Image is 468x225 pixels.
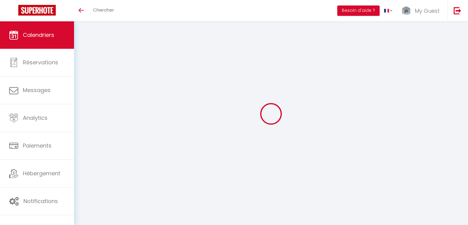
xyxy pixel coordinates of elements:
[337,5,380,16] button: Besoin d'aide ?
[23,142,51,149] span: Paiements
[454,7,461,14] img: logout
[23,86,51,94] span: Messages
[93,7,114,13] span: Chercher
[402,5,411,16] img: ...
[23,59,58,66] span: Réservations
[23,114,48,122] span: Analytics
[23,197,58,205] span: Notifications
[415,7,440,15] span: My Guest
[23,31,54,39] span: Calendriers
[18,5,56,16] img: Super Booking
[23,170,60,177] span: Hébergement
